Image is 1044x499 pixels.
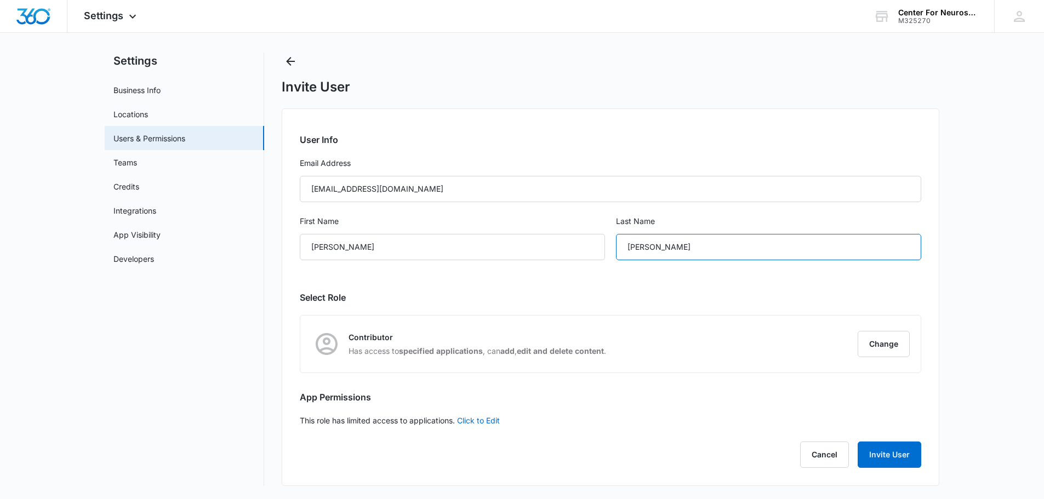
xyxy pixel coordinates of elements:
[113,229,161,240] a: App Visibility
[84,10,123,21] span: Settings
[105,53,264,69] h2: Settings
[300,215,605,227] label: First Name
[800,441,849,468] button: Cancel
[858,331,910,357] button: Change
[113,253,154,265] a: Developers
[113,157,137,168] a: Teams
[349,331,606,343] p: Contributor
[898,17,978,25] div: account id
[349,345,606,357] p: Has access to , can , .
[616,215,921,227] label: Last Name
[113,133,185,144] a: Users & Permissions
[300,157,921,169] label: Email Address
[500,346,515,355] strong: add
[300,133,921,146] h2: User Info
[399,346,483,355] strong: specified applications
[113,108,148,120] a: Locations
[300,291,921,304] h2: Select Role
[282,79,350,95] h1: Invite User
[457,416,500,425] a: Click to Edit
[282,108,939,486] div: This role has limited access to applications.
[858,441,921,468] button: Invite User
[113,205,156,216] a: Integrations
[517,346,604,355] strong: edit and delete content
[113,84,161,96] a: Business Info
[300,391,921,404] h2: App Permissions
[898,8,978,17] div: account name
[113,181,139,192] a: Credits
[282,53,299,70] button: Back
